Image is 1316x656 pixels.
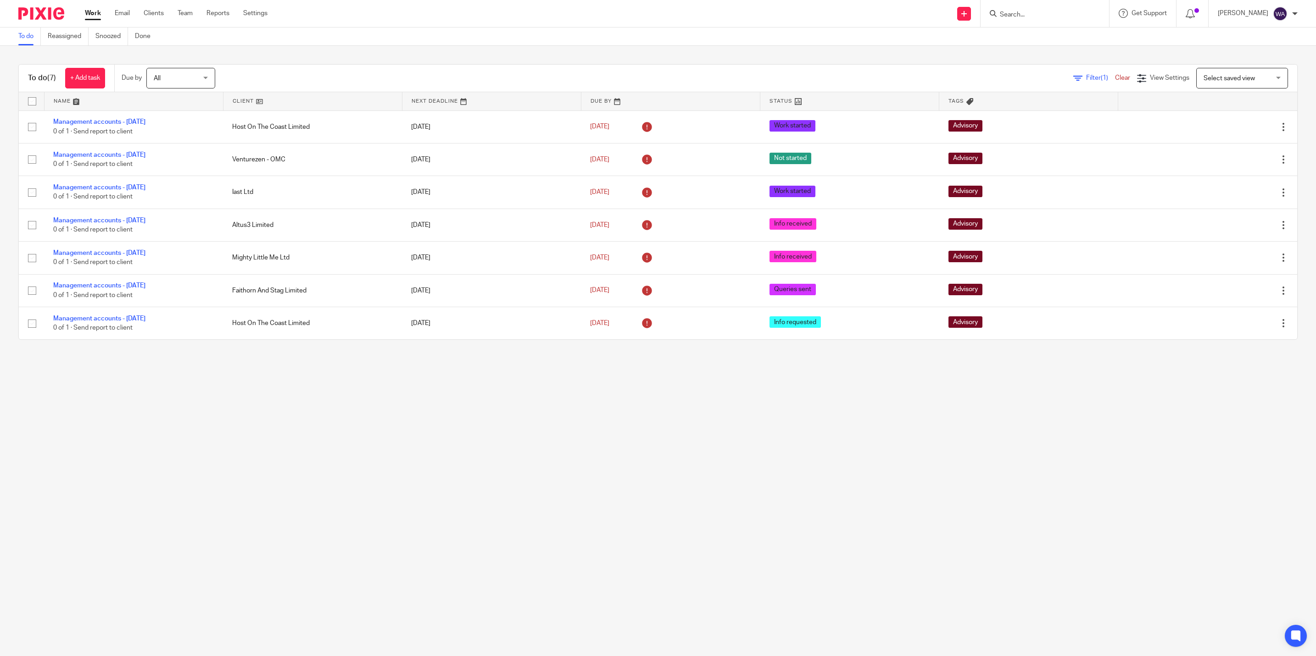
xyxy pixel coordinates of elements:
[590,254,609,261] span: [DATE]
[948,251,982,262] span: Advisory
[948,120,982,132] span: Advisory
[770,284,816,295] span: Queries sent
[1150,75,1189,81] span: View Settings
[223,209,402,241] td: Altus3 Limited
[48,28,89,45] a: Reassigned
[590,189,609,195] span: [DATE]
[770,186,815,197] span: Work started
[28,73,56,83] h1: To do
[1204,75,1255,82] span: Select saved view
[53,128,133,135] span: 0 of 1 · Send report to client
[402,274,581,307] td: [DATE]
[1218,9,1268,18] p: [PERSON_NAME]
[1273,6,1288,21] img: svg%3E
[999,11,1082,19] input: Search
[948,186,982,197] span: Advisory
[1101,75,1108,81] span: (1)
[223,110,402,143] td: Host On The Coast Limited
[590,156,609,163] span: [DATE]
[223,143,402,176] td: Venturezen - OMC
[53,217,145,224] a: Management accounts - [DATE]
[53,184,145,191] a: Management accounts - [DATE]
[402,209,581,241] td: [DATE]
[53,315,145,322] a: Management accounts - [DATE]
[85,9,101,18] a: Work
[770,153,811,164] span: Not started
[243,9,268,18] a: Settings
[178,9,193,18] a: Team
[53,250,145,256] a: Management accounts - [DATE]
[53,152,145,158] a: Management accounts - [DATE]
[53,161,133,167] span: 0 of 1 · Send report to client
[948,99,964,104] span: Tags
[206,9,229,18] a: Reports
[770,120,815,132] span: Work started
[122,73,142,83] p: Due by
[590,124,609,130] span: [DATE]
[402,143,581,176] td: [DATE]
[770,316,821,328] span: Info requested
[948,153,982,164] span: Advisory
[590,320,609,326] span: [DATE]
[53,325,133,331] span: 0 of 1 · Send report to client
[1086,75,1115,81] span: Filter
[95,28,128,45] a: Snoozed
[223,176,402,209] td: Iast Ltd
[1132,10,1167,17] span: Get Support
[590,287,609,294] span: [DATE]
[53,292,133,298] span: 0 of 1 · Send report to client
[53,259,133,266] span: 0 of 1 · Send report to client
[53,282,145,289] a: Management accounts - [DATE]
[154,75,161,82] span: All
[770,218,816,230] span: Info received
[948,284,982,295] span: Advisory
[590,222,609,228] span: [DATE]
[770,251,816,262] span: Info received
[144,9,164,18] a: Clients
[948,218,982,230] span: Advisory
[65,68,105,88] a: + Add task
[18,28,41,45] a: To do
[402,307,581,340] td: [DATE]
[115,9,130,18] a: Email
[402,110,581,143] td: [DATE]
[948,316,982,328] span: Advisory
[223,307,402,340] td: Host On The Coast Limited
[223,274,402,307] td: Faithorn And Stag Limited
[223,242,402,274] td: Mighty Little Me Ltd
[402,176,581,209] td: [DATE]
[402,242,581,274] td: [DATE]
[1115,75,1130,81] a: Clear
[53,119,145,125] a: Management accounts - [DATE]
[53,226,133,233] span: 0 of 1 · Send report to client
[18,7,64,20] img: Pixie
[53,194,133,200] span: 0 of 1 · Send report to client
[135,28,157,45] a: Done
[47,74,56,82] span: (7)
